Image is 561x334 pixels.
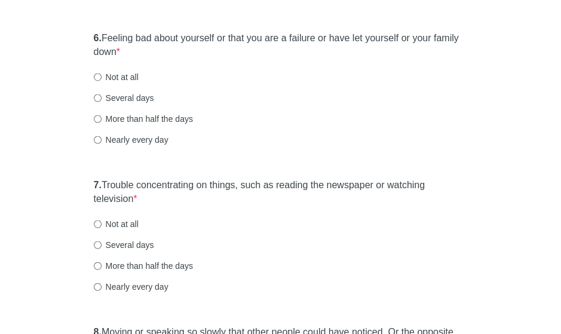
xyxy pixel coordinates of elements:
input: More than half the days [94,262,102,269]
input: Not at all [94,73,102,81]
label: More than half the days [94,112,193,124]
label: Several days [94,238,154,250]
input: Nearly every day [94,283,102,290]
input: Several days [94,241,102,249]
label: Several days [94,91,154,103]
strong: 7. [94,179,102,189]
input: More than half the days [94,115,102,122]
label: Nearly every day [94,280,168,292]
label: Trouble concentrating on things, such as reading the newspaper or watching television [94,178,468,206]
input: Nearly every day [94,136,102,143]
strong: 6. [94,33,102,43]
label: More than half the days [94,259,193,271]
label: Nearly every day [94,133,168,145]
input: Several days [94,94,102,102]
input: Not at all [94,220,102,228]
label: Not at all [94,71,139,82]
label: Not at all [94,217,139,229]
label: Feeling bad about yourself or that you are a failure or have let yourself or your family down [94,32,468,59]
